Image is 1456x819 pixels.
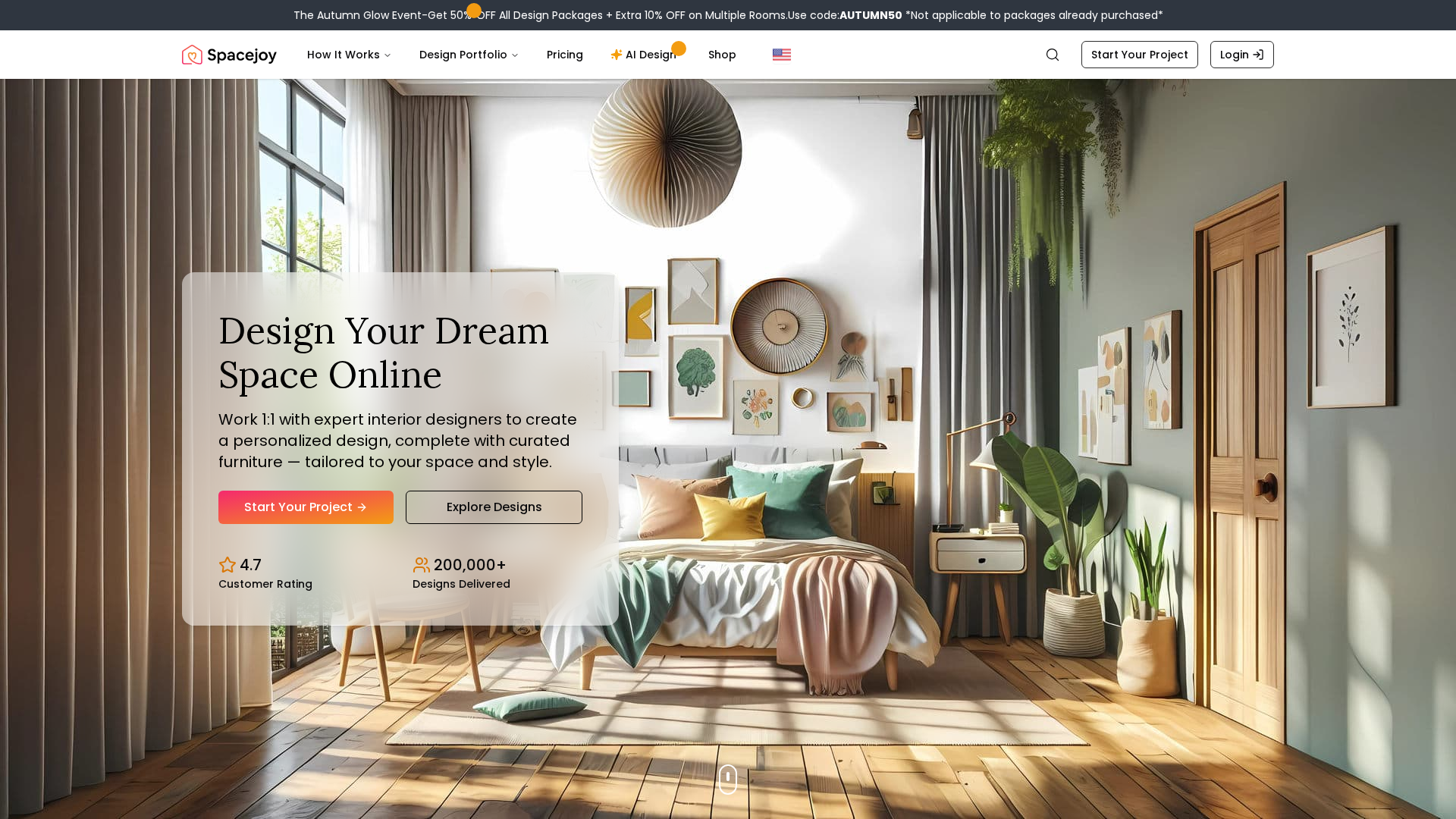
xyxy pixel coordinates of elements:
a: Login [1210,41,1274,68]
b: AUTUMN50 [839,8,902,23]
h1: Design Your Dream Space Online [218,309,582,396]
p: Work 1:1 with expert interior designers to create a personalized design, complete with curated fu... [218,409,582,472]
button: Design Portfolio [407,39,532,70]
p: 4.7 [240,554,262,576]
span: Use code: [788,8,902,23]
small: Customer Rating [218,579,312,589]
a: Start Your Project [218,491,394,524]
span: *Not applicable to packages already purchased* [902,8,1163,23]
div: Design stats [218,542,582,589]
a: AI Design [598,39,693,70]
a: Pricing [535,39,595,70]
a: Shop [696,39,748,70]
nav: Main [295,39,748,70]
a: Explore Designs [406,491,582,524]
nav: Global [182,30,1274,79]
a: Start Your Project [1081,41,1198,68]
img: Spacejoy Logo [182,39,277,70]
div: The Autumn Glow Event-Get 50% OFF All Design Packages + Extra 10% OFF on Multiple Rooms. [293,8,1163,23]
p: 200,000+ [434,554,507,576]
button: How It Works [295,39,404,70]
a: Spacejoy [182,39,277,70]
small: Designs Delivered [413,579,510,589]
img: United States [773,45,791,64]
